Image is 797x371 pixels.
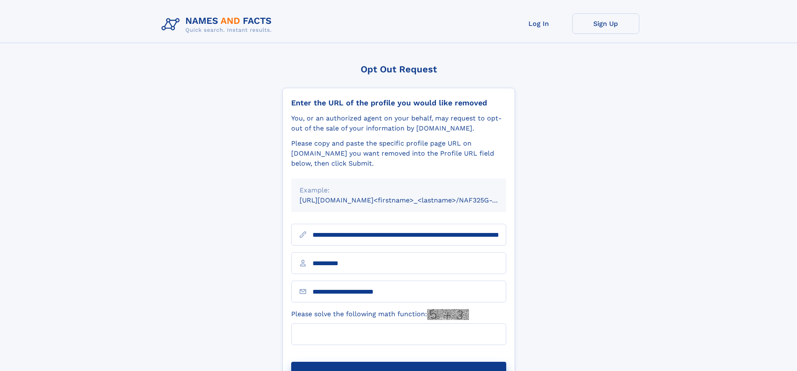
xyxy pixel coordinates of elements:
[291,138,506,169] div: Please copy and paste the specific profile page URL on [DOMAIN_NAME] you want removed into the Pr...
[291,98,506,107] div: Enter the URL of the profile you would like removed
[282,64,515,74] div: Opt Out Request
[505,13,572,34] a: Log In
[572,13,639,34] a: Sign Up
[300,185,498,195] div: Example:
[291,309,469,320] label: Please solve the following math function:
[300,196,522,204] small: [URL][DOMAIN_NAME]<firstname>_<lastname>/NAF325G-xxxxxxxx
[291,113,506,133] div: You, or an authorized agent on your behalf, may request to opt-out of the sale of your informatio...
[158,13,279,36] img: Logo Names and Facts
